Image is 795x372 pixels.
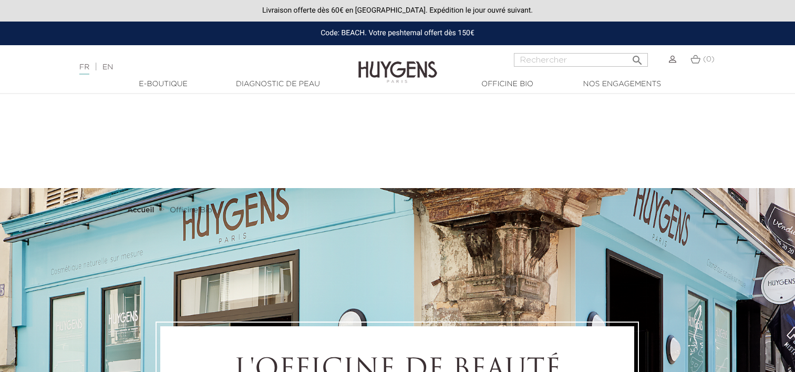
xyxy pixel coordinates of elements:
a: Nos engagements [570,79,675,90]
span: Officine Bio [170,206,212,214]
a: FR [79,64,89,75]
a: EN [102,64,113,71]
a: Accueil [127,206,157,214]
a: Officine Bio [455,79,560,90]
a: E-Boutique [111,79,216,90]
i:  [631,51,644,64]
strong: Accueil [127,206,154,214]
div: | [74,61,323,74]
a: Diagnostic de peau [225,79,331,90]
button:  [628,50,647,64]
a: Officine Bio [170,206,212,214]
input: Rechercher [514,53,648,67]
img: Huygens [358,44,437,85]
span: (0) [703,56,715,63]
